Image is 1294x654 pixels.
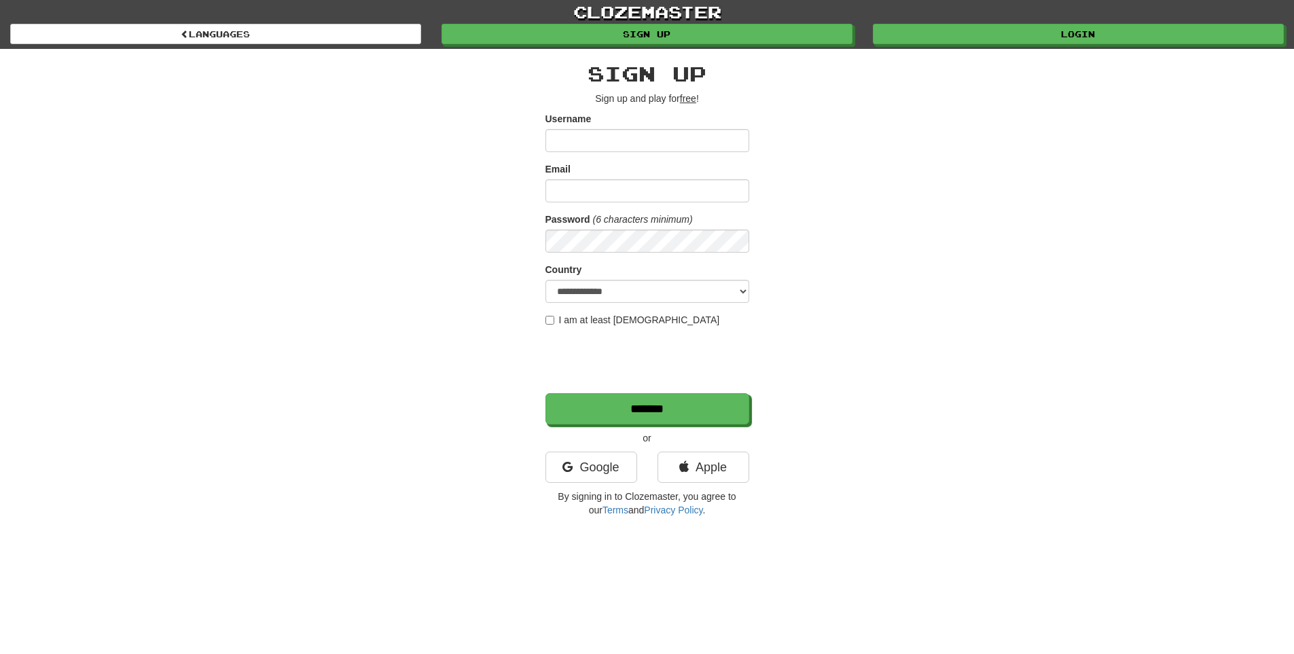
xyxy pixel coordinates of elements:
[593,214,693,225] em: (6 characters minimum)
[545,213,590,226] label: Password
[545,162,571,176] label: Email
[545,62,749,85] h2: Sign up
[545,316,554,325] input: I am at least [DEMOGRAPHIC_DATA]
[644,505,702,515] a: Privacy Policy
[545,452,637,483] a: Google
[680,93,696,104] u: free
[545,263,582,276] label: Country
[545,431,749,445] p: or
[658,452,749,483] a: Apple
[873,24,1284,44] a: Login
[442,24,852,44] a: Sign up
[545,112,592,126] label: Username
[545,333,752,386] iframe: reCAPTCHA
[545,313,720,327] label: I am at least [DEMOGRAPHIC_DATA]
[10,24,421,44] a: Languages
[545,490,749,517] p: By signing in to Clozemaster, you agree to our and .
[545,92,749,105] p: Sign up and play for !
[603,505,628,515] a: Terms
